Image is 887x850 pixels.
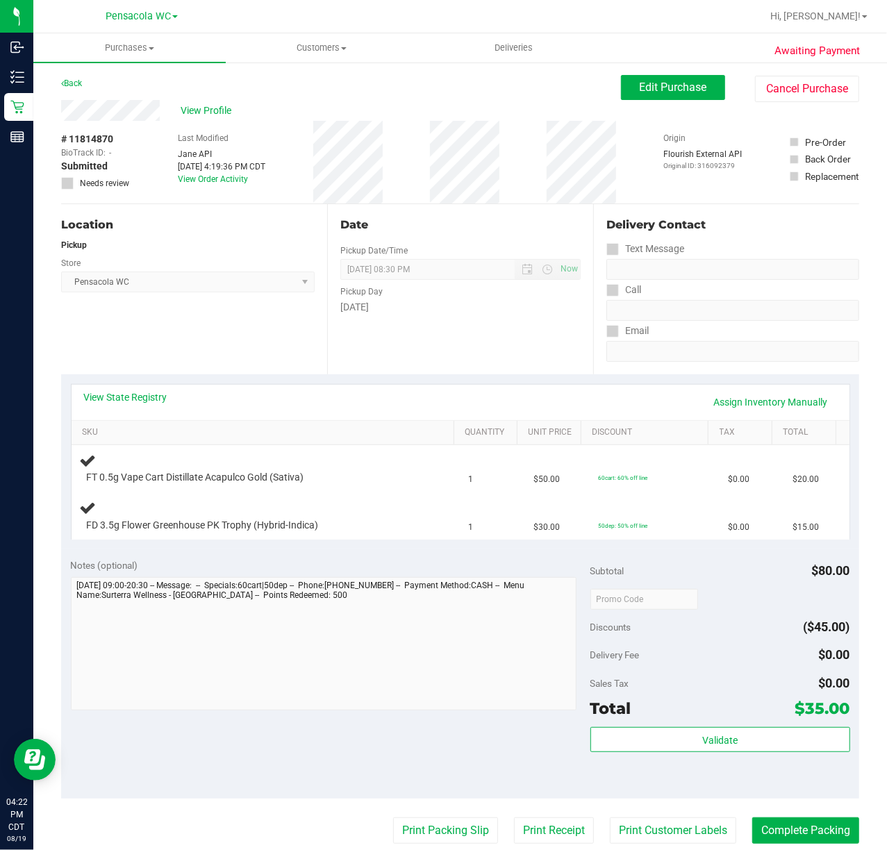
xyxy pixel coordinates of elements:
[6,796,27,833] p: 04:22 PM CDT
[61,240,87,250] strong: Pickup
[720,427,767,438] a: Tax
[6,833,27,844] p: 08/19
[178,132,229,144] label: Last Modified
[606,321,649,341] label: Email
[702,735,738,746] span: Validate
[476,42,552,54] span: Deliveries
[664,132,686,144] label: Origin
[178,160,265,173] div: [DATE] 4:19:36 PM CDT
[805,152,851,166] div: Back Order
[340,217,581,233] div: Date
[664,148,743,171] div: Flourish External API
[33,33,226,62] a: Purchases
[590,699,631,718] span: Total
[598,474,647,481] span: 60cart: 60% off line
[606,300,859,321] input: Format: (999) 999-9999
[33,42,226,54] span: Purchases
[728,473,749,486] span: $0.00
[61,159,108,174] span: Submitted
[793,521,819,534] span: $15.00
[84,390,167,404] a: View State Registry
[775,43,861,59] span: Awaiting Payment
[812,563,850,578] span: $80.00
[106,10,171,22] span: Pensacola WC
[606,239,684,259] label: Text Message
[793,473,819,486] span: $20.00
[664,160,743,171] p: Original ID: 316092379
[14,739,56,781] iframe: Resource center
[795,699,850,718] span: $35.00
[590,565,624,576] span: Subtotal
[340,300,581,315] div: [DATE]
[606,259,859,280] input: Format: (999) 999-9999
[610,817,736,844] button: Print Customer Labels
[752,817,859,844] button: Complete Packing
[71,560,138,571] span: Notes (optional)
[469,473,474,486] span: 1
[87,471,304,484] span: FT 0.5g Vape Cart Distillate Acapulco Gold (Sativa)
[82,427,448,438] a: SKU
[533,473,560,486] span: $50.00
[226,42,417,54] span: Customers
[805,169,859,183] div: Replacement
[640,81,707,94] span: Edit Purchase
[819,647,850,662] span: $0.00
[770,10,861,22] span: Hi, [PERSON_NAME]!
[178,148,265,160] div: Jane API
[393,817,498,844] button: Print Packing Slip
[465,427,512,438] a: Quantity
[705,390,837,414] a: Assign Inventory Manually
[819,676,850,690] span: $0.00
[598,522,647,529] span: 50dep: 50% off line
[10,100,24,114] inline-svg: Retail
[61,257,81,269] label: Store
[181,103,236,118] span: View Profile
[590,615,631,640] span: Discounts
[621,75,725,100] button: Edit Purchase
[10,70,24,84] inline-svg: Inventory
[87,519,319,532] span: FD 3.5g Flower Greenhouse PK Trophy (Hybrid-Indica)
[755,76,859,102] button: Cancel Purchase
[514,817,594,844] button: Print Receipt
[805,135,846,149] div: Pre-Order
[61,217,315,233] div: Location
[529,427,576,438] a: Unit Price
[80,177,129,190] span: Needs review
[10,40,24,54] inline-svg: Inbound
[590,649,640,660] span: Delivery Fee
[226,33,418,62] a: Customers
[590,727,850,752] button: Validate
[783,427,830,438] a: Total
[590,678,629,689] span: Sales Tax
[61,147,106,159] span: BioTrack ID:
[590,589,698,610] input: Promo Code
[178,174,248,184] a: View Order Activity
[592,427,703,438] a: Discount
[61,78,82,88] a: Back
[606,280,641,300] label: Call
[533,521,560,534] span: $30.00
[340,285,383,298] label: Pickup Day
[109,147,111,159] span: -
[469,521,474,534] span: 1
[417,33,610,62] a: Deliveries
[61,132,113,147] span: # 11814870
[728,521,749,534] span: $0.00
[340,244,408,257] label: Pickup Date/Time
[804,619,850,634] span: ($45.00)
[606,217,859,233] div: Delivery Contact
[10,130,24,144] inline-svg: Reports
